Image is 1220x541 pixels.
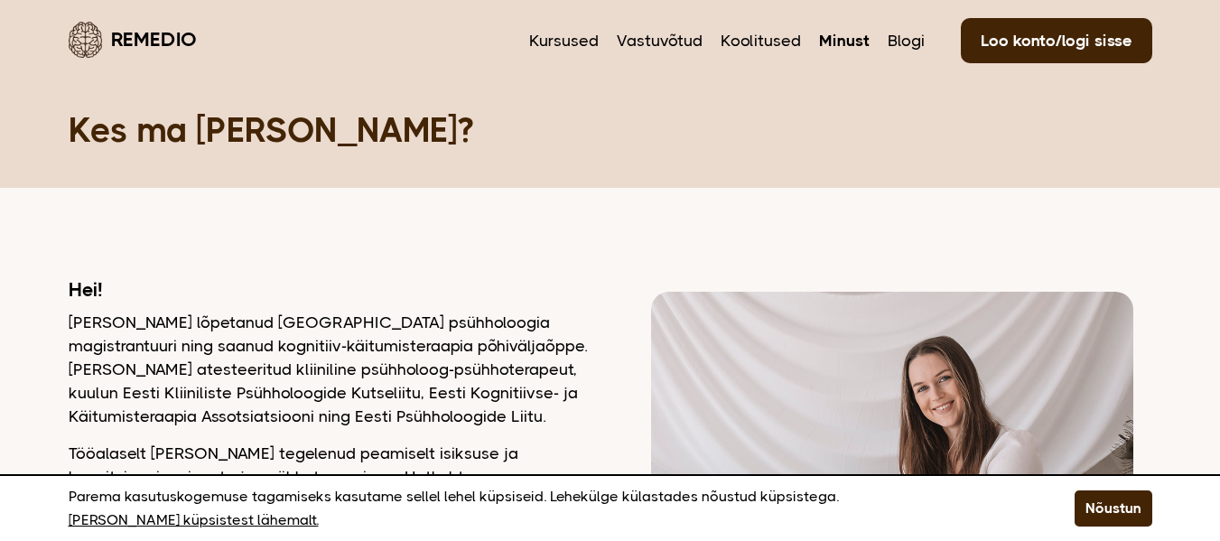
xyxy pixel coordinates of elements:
[721,29,801,52] a: Koolitused
[529,29,599,52] a: Kursused
[961,18,1152,63] a: Loo konto/logi sisse
[69,508,319,532] a: [PERSON_NAME] küpsistest lähemalt.
[69,278,588,302] h2: Hei!
[888,29,925,52] a: Blogi
[69,108,1152,152] h1: Kes ma [PERSON_NAME]?
[69,18,197,61] a: Remedio
[819,29,870,52] a: Minust
[617,29,703,52] a: Vastuvõtud
[69,485,1029,532] p: Parema kasutuskogemuse tagamiseks kasutame sellel lehel küpsiseid. Lehekülge külastades nõustud k...
[1075,490,1152,527] button: Nõustun
[69,311,588,428] p: [PERSON_NAME] lõpetanud [GEOGRAPHIC_DATA] psühholoogia magistrantuuri ning saanud kognitiiv-käitu...
[69,22,102,58] img: Remedio logo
